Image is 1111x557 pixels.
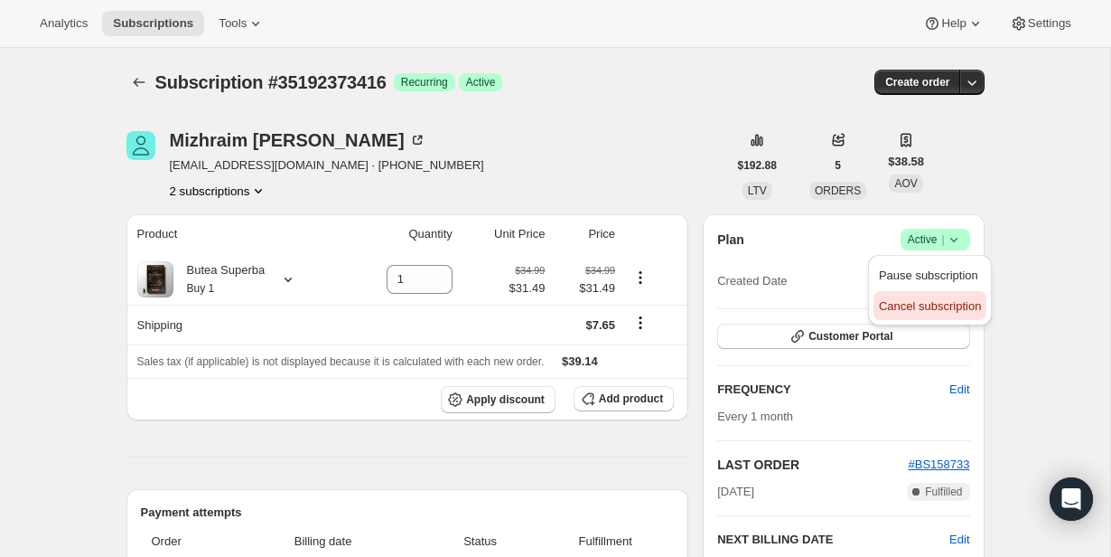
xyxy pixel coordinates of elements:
h2: Plan [717,231,744,249]
span: Subscriptions [113,16,193,31]
button: Cancel subscription [873,291,986,320]
span: $31.49 [555,279,615,297]
h2: NEXT BILLING DATE [717,531,949,549]
span: AOV [894,177,917,190]
h2: Payment attempts [141,504,675,522]
span: ORDERS [815,184,861,197]
span: $38.58 [888,153,924,171]
span: $7.65 [586,318,616,332]
span: Apply discount [466,392,545,407]
button: #BS158733 [909,456,970,474]
span: $31.49 [509,279,546,297]
small: $34.99 [585,265,615,276]
span: [DATE] [717,483,754,501]
button: Shipping actions [626,313,655,333]
span: Edit [949,381,969,399]
span: $192.88 [738,158,777,173]
span: Fulfillment [547,533,663,551]
span: Active [466,75,496,90]
button: Pause subscription [873,260,986,289]
button: Add product [574,386,674,411]
th: Product [126,214,343,254]
span: LTV [748,184,767,197]
span: Mizhraim Kalisch [126,131,155,160]
h2: FREQUENCY [717,381,949,399]
button: Tools [208,11,275,36]
button: Product actions [170,182,268,200]
button: Analytics [29,11,98,36]
span: Help [941,16,966,31]
th: Unit Price [458,214,551,254]
th: Price [550,214,621,254]
span: Create order [885,75,949,90]
img: product img [137,261,173,297]
span: Subscription #35192373416 [155,72,387,92]
a: #BS158733 [909,458,970,471]
span: Settings [1028,16,1071,31]
span: $39.14 [562,354,598,368]
button: Customer Portal [717,324,969,349]
th: Quantity [342,214,458,254]
span: | [941,232,944,247]
th: Shipping [126,305,343,345]
div: Mizhraim [PERSON_NAME] [170,131,426,149]
span: Active [908,231,963,249]
span: Pause subscription [879,269,978,282]
small: $34.99 [515,265,545,276]
span: Sales tax (if applicable) is not displayed because it is calculated with each new order. [137,355,545,368]
h2: LAST ORDER [717,456,908,474]
button: Subscriptions [126,70,152,95]
button: Edit [949,531,969,549]
small: Buy 1 [187,282,215,295]
button: Help [912,11,994,36]
span: Every 1 month [717,410,793,423]
span: [EMAIL_ADDRESS][DOMAIN_NAME] · [PHONE_NUMBER] [170,156,484,175]
button: Edit [938,375,980,404]
span: Customer Portal [808,329,892,344]
span: Analytics [40,16,88,31]
button: $192.88 [727,153,788,178]
span: Status [424,533,537,551]
button: Create order [874,70,960,95]
span: 5 [835,158,841,173]
span: Cancel subscription [879,299,981,313]
span: Add product [599,392,663,406]
button: Settings [999,11,1082,36]
span: Tools [219,16,247,31]
button: Apply discount [441,386,555,413]
button: Product actions [626,268,655,288]
button: Subscriptions [102,11,204,36]
button: 5 [824,153,852,178]
div: Butea Superba [173,261,266,297]
div: Open Intercom Messenger [1050,477,1093,521]
span: Billing date [233,533,413,551]
span: Recurring [401,75,448,90]
span: Created Date [717,272,787,290]
span: Fulfilled [925,485,962,499]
